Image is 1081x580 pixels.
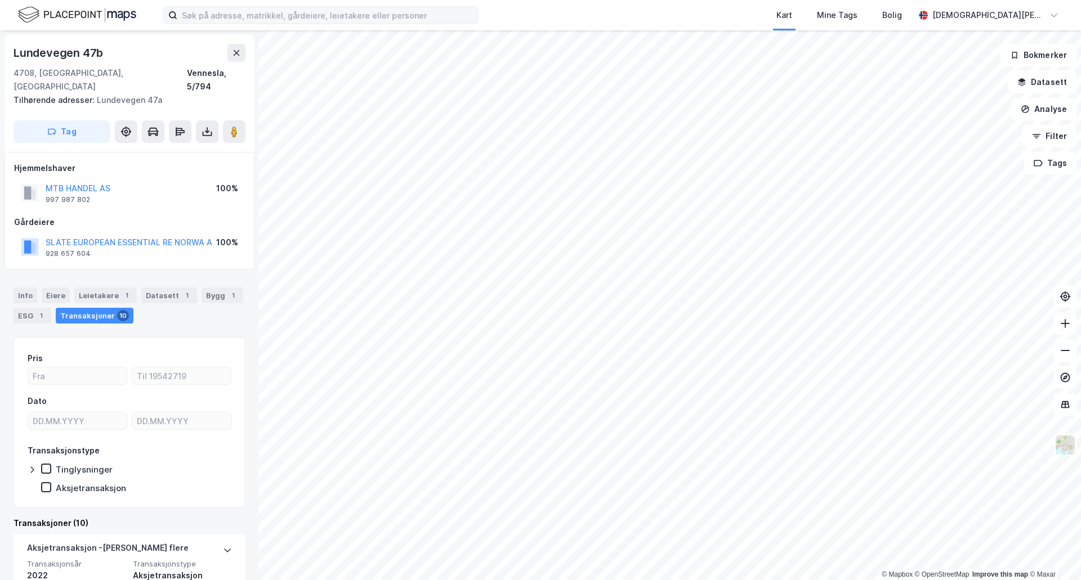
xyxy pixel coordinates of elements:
div: Aksjetransaksjon [56,483,126,493]
div: Vennesla, 5/794 [187,66,245,93]
button: Analyse [1011,98,1076,120]
div: 100% [216,182,238,195]
div: Gårdeiere [14,215,245,229]
div: Kart [776,8,792,22]
div: 1 [121,290,132,301]
div: Pris [28,352,43,365]
div: ESG [14,308,51,323]
button: Bokmerker [1000,44,1076,66]
div: Leietakere [74,287,137,303]
span: Transaksjonstype [133,559,232,569]
div: Mine Tags [817,8,857,22]
img: logo.f888ab2527a4732fd821a326f86c7f29.svg [18,5,136,25]
button: Datasett [1008,71,1076,93]
div: 10 [117,310,129,321]
button: Tags [1024,152,1076,174]
div: Dato [28,394,47,408]
div: 1 [227,290,239,301]
div: Lundevegen 47a [14,93,236,107]
div: Bygg [202,287,243,303]
iframe: Chat Widget [1025,526,1081,580]
div: Bolig [882,8,902,22]
a: Improve this map [972,570,1028,578]
input: Fra [28,367,127,384]
button: Tag [14,120,110,143]
a: OpenStreetMap [915,570,970,578]
div: Tinglysninger [56,464,113,475]
div: Transaksjoner (10) [14,516,245,530]
div: 100% [216,236,238,249]
div: Lundevegen 47b [14,44,105,62]
div: 4708, [GEOGRAPHIC_DATA], [GEOGRAPHIC_DATA] [14,66,187,93]
div: Eiere [42,287,70,303]
div: Transaksjoner [56,308,133,323]
span: Transaksjonsår [27,559,126,569]
div: 928 657 604 [46,249,91,258]
input: DD.MM.YYYY [132,412,231,429]
div: Kontrollprogram for chat [1025,526,1081,580]
div: Hjemmelshaver [14,161,245,175]
div: 997 987 802 [46,195,90,204]
input: DD.MM.YYYY [28,412,127,429]
div: Info [14,287,37,303]
button: Filter [1022,125,1076,147]
div: Transaksjonstype [28,444,100,457]
span: Tilhørende adresser: [14,95,97,105]
div: [DEMOGRAPHIC_DATA][PERSON_NAME] [932,8,1045,22]
a: Mapbox [882,570,913,578]
div: 1 [35,310,47,321]
div: Datasett [141,287,197,303]
input: Til 19542719 [132,367,231,384]
div: Aksjetransaksjon - [PERSON_NAME] flere [27,541,189,559]
input: Søk på adresse, matrikkel, gårdeiere, leietakere eller personer [177,7,478,24]
div: 1 [181,290,193,301]
img: Z [1055,434,1076,456]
